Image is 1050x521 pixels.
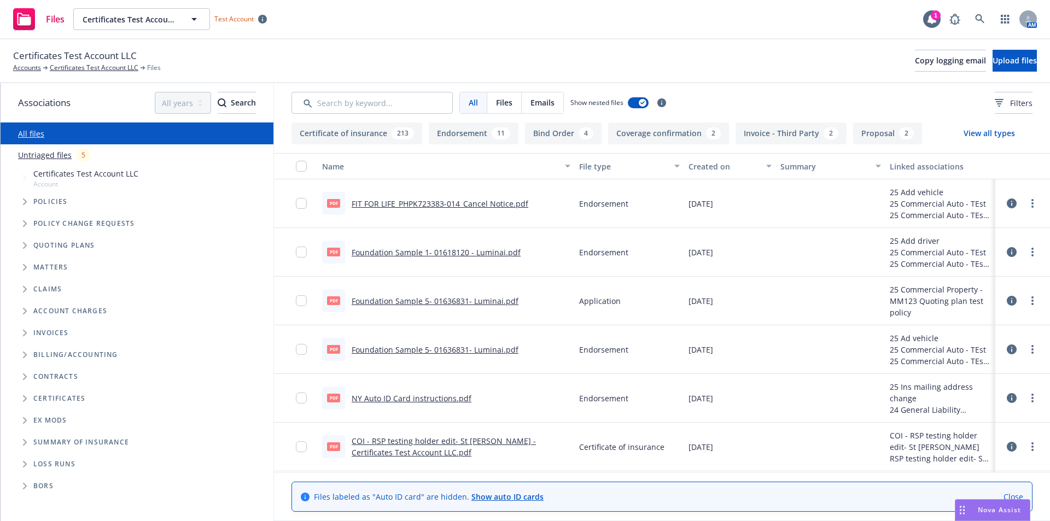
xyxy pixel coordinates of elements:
[83,14,177,25] span: Certificates Test Account LLC
[890,198,991,209] div: 25 Commercial Auto - TEst
[579,127,593,139] div: 4
[33,264,68,271] span: Matters
[890,247,991,258] div: 25 Commercial Auto - TEst
[492,127,510,139] div: 11
[1,166,273,344] div: Tree Example
[969,8,991,30] a: Search
[33,395,85,402] span: Certificates
[684,153,775,179] button: Created on
[352,247,521,257] a: Foundation Sample 1- 01618120 - Luminai.pdf
[18,128,44,139] a: All files
[33,352,118,358] span: Billing/Accounting
[530,97,555,108] span: Emails
[689,441,713,453] span: [DATE]
[327,394,340,402] span: pdf
[352,198,528,209] a: FIT FOR LIFE_PHPK723383-014_Cancel Notice.pdf
[296,198,307,209] input: Toggle Row Selected
[352,393,471,403] a: NY Auto ID Card instructions.pdf
[915,50,986,72] button: Copy logging email
[890,186,991,198] div: 25 Add vehicle
[890,381,991,404] div: 25 Ins mailing address change
[689,161,759,172] div: Created on
[1026,391,1039,405] a: more
[33,179,138,189] span: Account
[50,63,138,73] a: Certificates Test Account LLC
[853,122,922,144] button: Proposal
[955,500,969,520] div: Drag to move
[1026,245,1039,259] a: more
[291,92,453,114] input: Search by keyword...
[915,55,986,66] span: Copy logging email
[689,247,713,258] span: [DATE]
[327,248,340,256] span: pdf
[890,355,991,367] div: 25 Commercial Auto - TEst
[993,55,1037,66] span: Upload files
[218,92,256,114] button: SearchSearch
[890,332,991,344] div: 25 Ad vehicle
[318,153,575,179] button: Name
[689,295,713,307] span: [DATE]
[579,295,621,307] span: Application
[296,295,307,306] input: Toggle Row Selected
[76,149,91,161] div: 5
[296,393,307,403] input: Toggle Row Selected
[931,8,941,17] div: 1
[993,50,1037,72] button: Upload files
[994,8,1016,30] a: Switch app
[13,63,41,73] a: Accounts
[33,168,138,179] span: Certificates Test Account LLC
[579,161,668,172] div: File type
[469,97,478,108] span: All
[944,8,966,30] a: Report a Bug
[296,161,307,172] input: Select all
[890,453,991,464] div: RSP testing holder edit- St [PERSON_NAME]
[314,491,544,502] span: Files labeled as "Auto ID card" are hidden.
[689,198,713,209] span: [DATE]
[296,441,307,452] input: Toggle Row Selected
[327,345,340,353] span: pdf
[33,373,78,380] span: Contracts
[291,122,422,144] button: Certificate of insurance
[1026,197,1039,210] a: more
[890,209,991,221] div: 25 Commercial Auto - TEst
[955,499,1030,521] button: Nova Assist
[210,13,271,25] span: Test Account
[327,296,340,305] span: pdf
[1026,294,1039,307] a: more
[33,483,54,489] span: BORs
[471,491,544,502] a: Show auto ID cards
[579,393,628,404] span: Endorsement
[13,49,137,63] span: Certificates Test Account LLC
[33,286,62,292] span: Claims
[33,308,107,314] span: Account charges
[1004,491,1023,502] a: Close
[689,344,713,355] span: [DATE]
[570,98,623,107] span: Show nested files
[496,97,512,108] span: Files
[46,15,65,24] span: Files
[33,242,95,249] span: Quoting plans
[899,127,914,139] div: 2
[885,153,995,179] button: Linked associations
[33,220,135,227] span: Policy change requests
[1,344,273,497] div: Folder Tree Example
[392,127,414,139] div: 213
[33,198,68,205] span: Policies
[33,461,75,467] span: Loss Runs
[890,404,991,415] div: 24 General Liability
[579,247,628,258] span: Endorsement
[296,247,307,257] input: Toggle Row Selected
[18,149,72,161] a: Untriaged files
[890,344,991,355] div: 25 Commercial Auto - TEst
[296,344,307,355] input: Toggle Row Selected
[1026,343,1039,356] a: more
[33,330,69,336] span: Invoices
[995,97,1032,109] span: Filters
[579,344,628,355] span: Endorsement
[890,430,991,453] div: COI - RSP testing holder edit- St [PERSON_NAME]
[1026,440,1039,453] a: more
[525,122,602,144] button: Bind Order
[575,153,685,179] button: File type
[352,344,518,355] a: Foundation Sample 5- 01636831- Luminai.pdf
[995,92,1032,114] button: Filters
